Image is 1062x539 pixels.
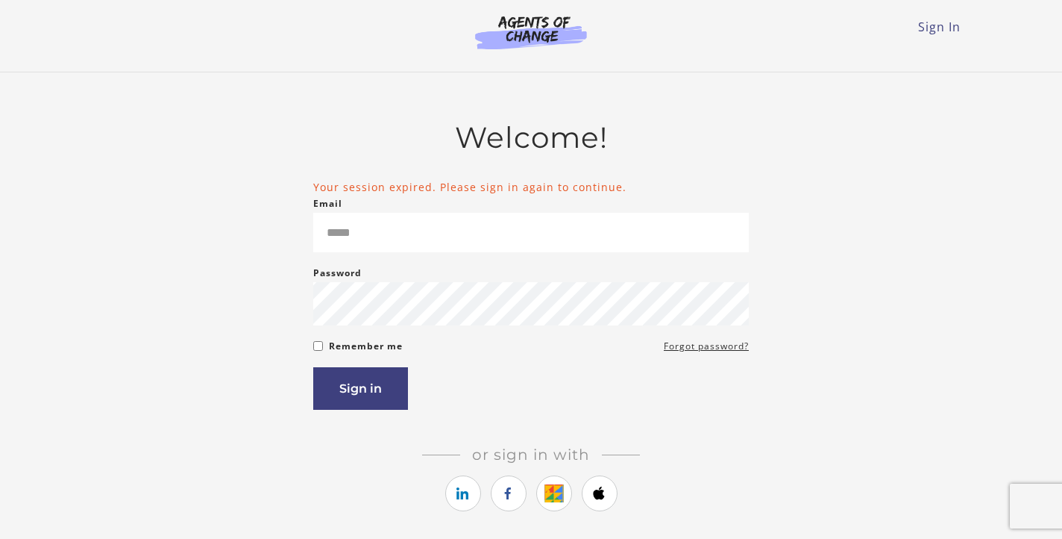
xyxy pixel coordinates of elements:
h2: Welcome! [313,120,749,155]
a: Forgot password? [664,337,749,355]
label: Email [313,195,342,213]
label: Remember me [329,337,403,355]
button: Sign in [313,367,408,410]
span: Or sign in with [460,446,602,464]
a: https://courses.thinkific.com/users/auth/apple?ss%5Breferral%5D=&ss%5Buser_return_to%5D=%2Fcourse... [582,476,618,511]
a: Sign In [918,19,961,35]
label: Password [313,264,362,282]
a: https://courses.thinkific.com/users/auth/linkedin?ss%5Breferral%5D=&ss%5Buser_return_to%5D=%2Fcou... [445,476,481,511]
li: Your session expired. Please sign in again to continue. [313,179,749,195]
a: https://courses.thinkific.com/users/auth/facebook?ss%5Breferral%5D=&ss%5Buser_return_to%5D=%2Fcou... [491,476,527,511]
img: Agents of Change Logo [459,15,603,49]
a: https://courses.thinkific.com/users/auth/google?ss%5Breferral%5D=&ss%5Buser_return_to%5D=%2Fcours... [536,476,572,511]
